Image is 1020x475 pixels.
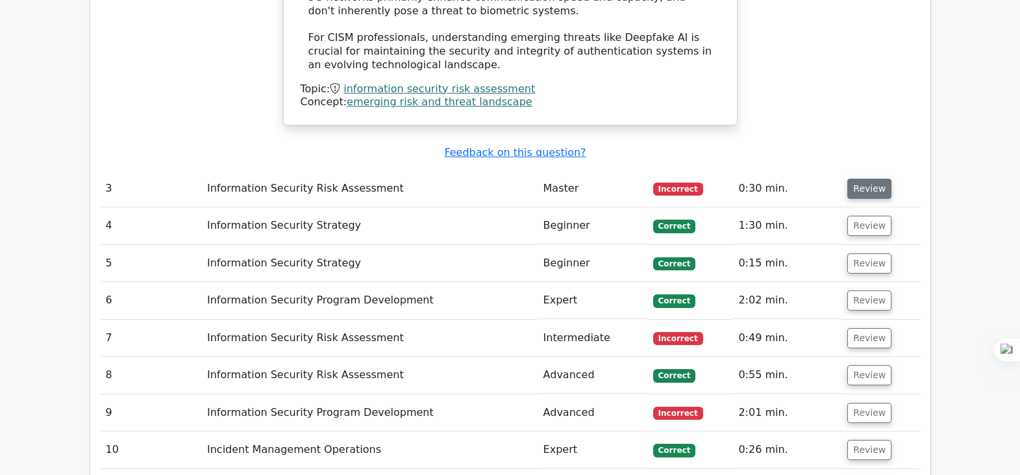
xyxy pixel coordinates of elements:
[653,294,695,307] span: Correct
[538,320,648,357] td: Intermediate
[733,320,842,357] td: 0:49 min.
[101,320,202,357] td: 7
[202,394,538,431] td: Information Security Program Development
[101,282,202,319] td: 6
[653,407,703,420] span: Incorrect
[343,83,535,95] a: information security risk assessment
[847,290,891,311] button: Review
[847,365,891,385] button: Review
[101,431,202,469] td: 10
[847,179,891,199] button: Review
[538,394,648,431] td: Advanced
[538,431,648,469] td: Expert
[847,253,891,274] button: Review
[653,332,703,345] span: Incorrect
[733,282,842,319] td: 2:02 min.
[733,431,842,469] td: 0:26 min.
[653,369,695,382] span: Correct
[847,440,891,460] button: Review
[101,245,202,282] td: 5
[653,444,695,457] span: Correct
[202,207,538,244] td: Information Security Strategy
[733,245,842,282] td: 0:15 min.
[847,216,891,236] button: Review
[202,282,538,319] td: Information Security Program Development
[101,357,202,394] td: 8
[847,328,891,348] button: Review
[538,282,648,319] td: Expert
[101,394,202,431] td: 9
[347,96,532,108] a: emerging risk and threat landscape
[301,96,720,109] div: Concept:
[538,207,648,244] td: Beginner
[653,220,695,233] span: Correct
[538,170,648,207] td: Master
[202,170,538,207] td: Information Security Risk Assessment
[202,357,538,394] td: Information Security Risk Assessment
[101,170,202,207] td: 3
[444,146,586,159] a: Feedback on this question?
[101,207,202,244] td: 4
[847,403,891,423] button: Review
[733,207,842,244] td: 1:30 min.
[733,357,842,394] td: 0:55 min.
[733,170,842,207] td: 0:30 min.
[538,245,648,282] td: Beginner
[733,394,842,431] td: 2:01 min.
[538,357,648,394] td: Advanced
[202,320,538,357] td: Information Security Risk Assessment
[653,257,695,270] span: Correct
[301,83,720,96] div: Topic:
[653,183,703,196] span: Incorrect
[202,431,538,469] td: Incident Management Operations
[202,245,538,282] td: Information Security Strategy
